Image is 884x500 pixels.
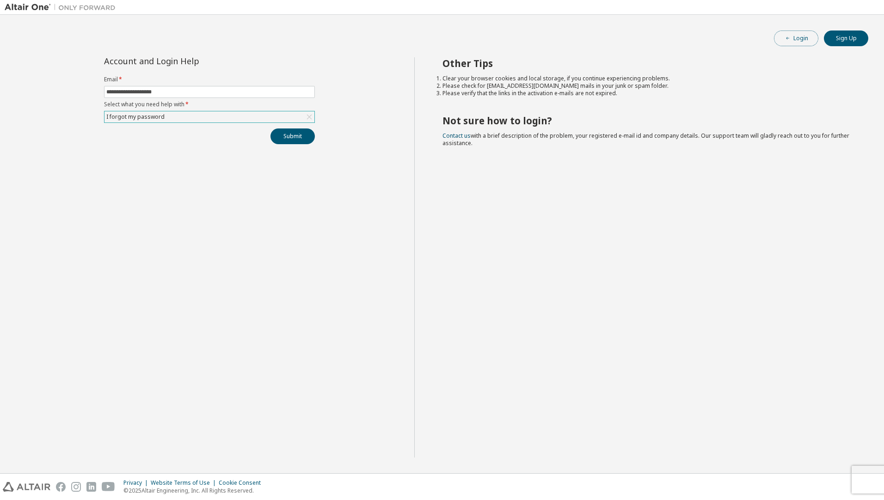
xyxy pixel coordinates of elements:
div: I forgot my password [105,112,166,122]
button: Submit [270,128,315,144]
img: instagram.svg [71,482,81,492]
div: Account and Login Help [104,57,273,65]
button: Login [774,30,818,46]
a: Contact us [442,132,471,140]
span: with a brief description of the problem, your registered e-mail id and company details. Our suppo... [442,132,849,147]
li: Clear your browser cookies and local storage, if you continue experiencing problems. [442,75,852,82]
img: youtube.svg [102,482,115,492]
div: Cookie Consent [219,479,266,487]
h2: Not sure how to login? [442,115,852,127]
label: Select what you need help with [104,101,315,108]
img: facebook.svg [56,482,66,492]
div: I forgot my password [104,111,314,122]
h2: Other Tips [442,57,852,69]
img: linkedin.svg [86,482,96,492]
div: Website Terms of Use [151,479,219,487]
img: altair_logo.svg [3,482,50,492]
p: © 2025 Altair Engineering, Inc. All Rights Reserved. [123,487,266,494]
img: Altair One [5,3,120,12]
label: Email [104,76,315,83]
li: Please verify that the links in the activation e-mails are not expired. [442,90,852,97]
li: Please check for [EMAIL_ADDRESS][DOMAIN_NAME] mails in your junk or spam folder. [442,82,852,90]
button: Sign Up [824,30,868,46]
div: Privacy [123,479,151,487]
